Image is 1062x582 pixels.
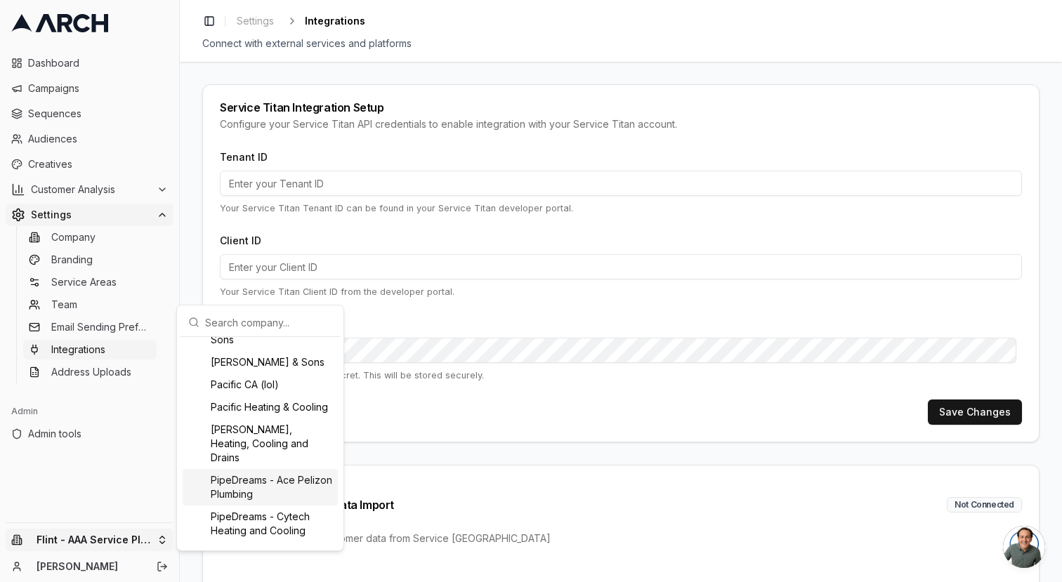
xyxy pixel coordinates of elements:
div: PipeDreams - Ace Pelizon Plumbing [183,469,338,505]
div: Pacific CA (lol) [183,373,338,396]
div: [PERSON_NAME] & Sons [183,351,338,373]
div: [PERSON_NAME], Heating, Cooling and Drains [183,418,338,469]
div: PipeDreams - Cytech Heating and Cooling [183,505,338,542]
input: Search company... [205,308,332,336]
div: Pacific Heating & Cooling [183,396,338,418]
div: Suggestions [180,337,341,548]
